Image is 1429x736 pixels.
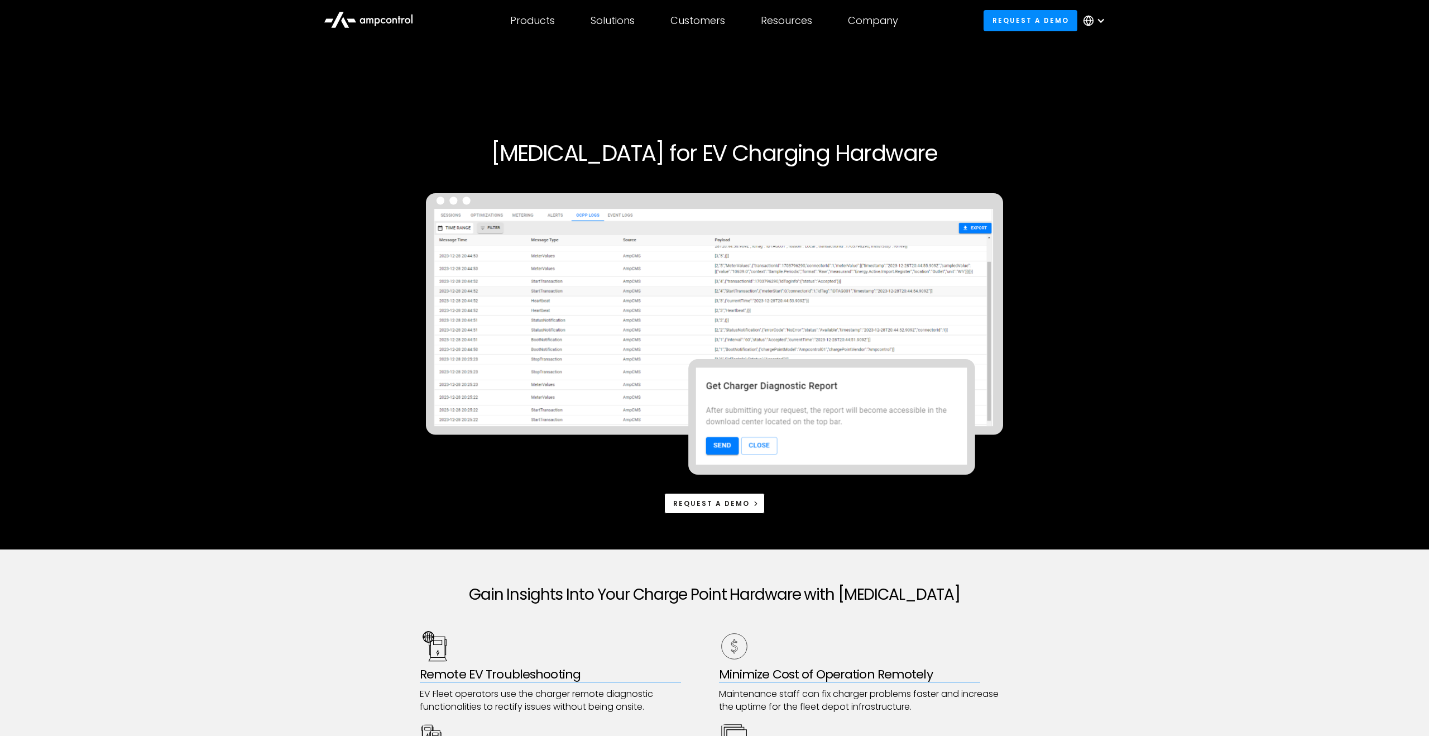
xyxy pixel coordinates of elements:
[848,15,898,27] div: Company
[426,193,1003,475] img: Ampcontrol Remote Diagnostics for EV Charging Hardware
[984,10,1077,31] a: Request a demo
[673,499,750,509] div: Request a demo
[719,688,1010,713] p: Maintenance staff can fix charger problems faster and increase the uptime for the fleet depot inf...
[420,688,711,713] p: EV Fleet operators use the charger remote diagnostic functionalities to rectify issues without be...
[375,140,1054,166] h1: [MEDICAL_DATA] for EV Charging Hardware
[664,493,765,514] a: Request a demo
[761,15,812,27] div: Resources
[591,15,635,27] div: Solutions
[670,15,725,27] div: Customers
[719,667,1010,682] h3: Minimize Cost of Operation Remotely
[420,585,1009,604] h2: Gain Insights Into Your Charge Point Hardware with [MEDICAL_DATA]
[510,15,555,27] div: Products
[420,667,711,682] h3: Remote EV Troubleshooting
